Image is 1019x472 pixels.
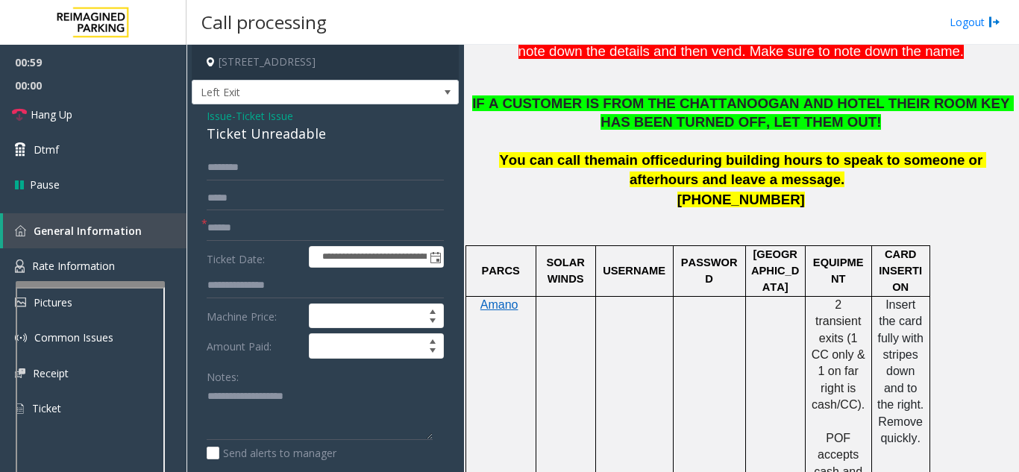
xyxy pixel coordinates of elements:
span: Issue [207,108,232,124]
span: SOLAR WINDS [547,257,588,285]
span: during building hours to speak to someone or afterhours and leave a message. [630,152,986,188]
span: Decrease value [422,316,443,328]
span: Pause [30,177,60,192]
span: PASSWORD [681,257,738,285]
span: Insert the card fully with stripes down and to the right. Remove quickly. [877,298,927,444]
span: General Information [34,224,142,238]
span: Decrease value [422,346,443,358]
a: General Information [3,213,186,248]
span: PARCS [482,265,520,277]
span: Increase value [422,334,443,346]
span: IF A CUSTOMER IS FROM THE CHATTANOOGAN AND HOTEL THEIR ROOM KEY HAS BEEN TURNED OFF, LET THEM OUT! [472,95,1014,130]
span: main office [605,152,678,168]
h4: [STREET_ADDRESS] [192,45,459,80]
a: Amano [480,299,518,311]
img: logout [988,14,1000,30]
label: Notes: [207,364,239,385]
label: Amount Paid: [203,333,305,359]
span: Toggle popup [427,247,443,268]
h3: Call processing [194,4,334,40]
div: Ticket Unreadable [207,124,444,144]
span: USERNAME [603,265,665,277]
span: Increase value [422,304,443,316]
img: 'icon' [15,259,25,273]
span: Rate Information [32,259,115,273]
span: 2 transient exits (1 CC only & 1 on far right is cash/CC). [812,298,868,411]
span: EQUIPMENT [813,257,864,285]
span: Amano [480,298,518,311]
span: - [232,109,293,123]
label: Send alerts to manager [207,445,336,461]
span: [PHONE_NUMBER] [677,192,805,207]
span: Dtmf [34,142,59,157]
label: Ticket Date: [203,246,305,268]
a: Logout [950,14,1000,30]
img: 'icon' [15,225,26,236]
span: CARD INSERTION [879,248,922,294]
span: Hang Up [31,107,72,122]
span: [GEOGRAPHIC_DATA] [751,248,799,294]
span: You can call the [499,152,605,168]
span: Left Exit [192,81,405,104]
img: 'icon' [15,368,25,378]
label: Machine Price: [203,303,305,329]
img: 'icon' [15,298,26,307]
img: 'icon' [15,332,27,344]
span: . Always call [PERSON_NAME] and then [PERSON_NAME]. If no one picks the call - note down the deta... [482,3,1003,58]
span: Ticket Issue [236,108,293,124]
img: 'icon' [15,402,25,415]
